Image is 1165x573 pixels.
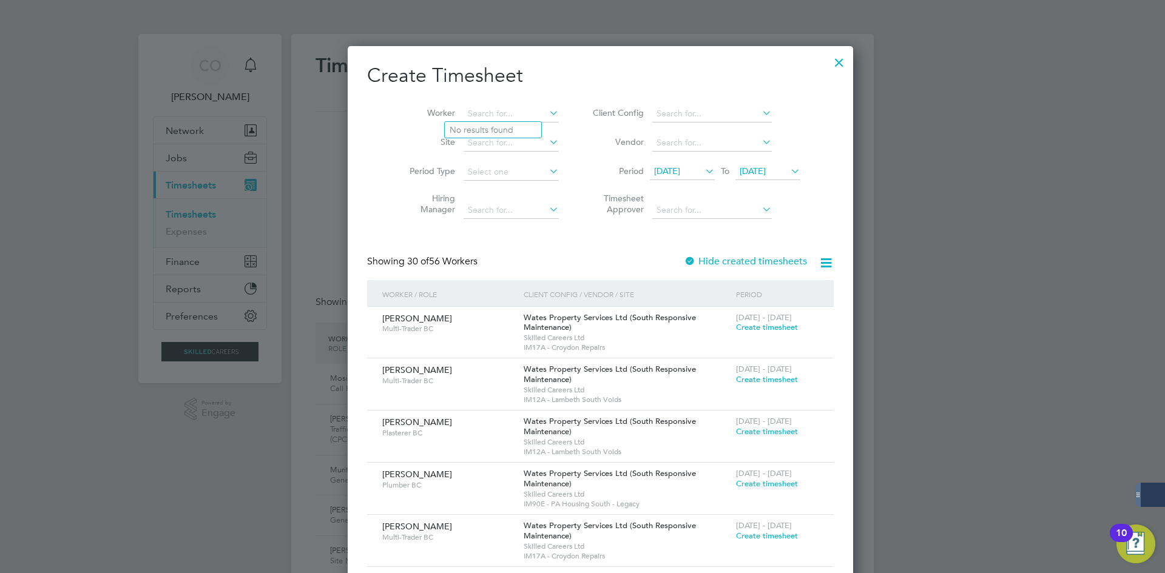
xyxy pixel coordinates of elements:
span: Create timesheet [736,426,798,437]
label: Vendor [589,136,644,147]
label: Site [400,136,455,147]
span: IM17A - Croydon Repairs [524,343,730,352]
input: Search for... [464,202,559,219]
label: Hide created timesheets [684,255,807,267]
input: Search for... [652,135,772,152]
span: [DATE] - [DATE] [736,312,792,323]
div: Worker / Role [379,280,521,308]
span: Multi-Trader BC [382,532,515,542]
input: Search for... [652,106,772,122]
span: 56 Workers [407,255,478,267]
span: Skilled Careers Ltd [524,541,730,551]
span: [DATE] - [DATE] [736,364,792,374]
input: Search for... [464,106,559,122]
span: Wates Property Services Ltd (South Responsive Maintenance) [524,312,696,333]
li: No results found [445,122,541,138]
span: [PERSON_NAME] [382,417,452,427]
span: To [717,163,733,179]
span: Multi-Trader BC [382,376,515,386]
input: Select one [464,164,559,181]
label: Hiring Manager [400,193,455,215]
span: Wates Property Services Ltd (South Responsive Maintenance) [524,364,696,384]
h2: Create Timesheet [367,63,834,89]
span: [DATE] - [DATE] [736,520,792,531]
span: IM90E - PA Housing South - Legacy [524,499,730,509]
div: 10 [1116,533,1127,549]
button: Open Resource Center, 10 new notifications [1116,524,1155,563]
span: Create timesheet [736,531,798,541]
span: Wates Property Services Ltd (South Responsive Maintenance) [524,416,696,437]
label: Period [589,166,644,176]
span: 30 of [407,255,429,267]
label: Timesheet Approver [589,193,644,215]
span: Create timesheet [736,478,798,489]
span: [DATE] - [DATE] [736,416,792,426]
span: Skilled Careers Ltd [524,333,730,343]
span: [PERSON_NAME] [382,313,452,324]
span: [DATE] [740,166,766,176]
span: Skilled Careers Ltd [524,489,730,499]
input: Search for... [464,135,559,152]
span: [PERSON_NAME] [382,364,452,375]
span: [PERSON_NAME] [382,469,452,480]
span: Wates Property Services Ltd (South Responsive Maintenance) [524,520,696,541]
label: Period Type [400,166,455,176]
label: Worker [400,107,455,118]
span: Skilled Careers Ltd [524,385,730,395]
span: [DATE] - [DATE] [736,468,792,478]
span: Create timesheet [736,374,798,384]
span: IM12A - Lambeth South Voids [524,447,730,457]
span: [DATE] [654,166,680,176]
div: Showing [367,255,480,268]
span: Wates Property Services Ltd (South Responsive Maintenance) [524,468,696,489]
span: Create timesheet [736,322,798,332]
input: Search for... [652,202,772,219]
span: Skilled Careers Ltd [524,437,730,447]
span: IM17A - Croydon Repairs [524,551,730,561]
div: Client Config / Vendor / Site [521,280,733,308]
span: [PERSON_NAME] [382,521,452,532]
span: Plumber BC [382,480,515,490]
div: Period [733,280,822,308]
span: IM12A - Lambeth South Voids [524,395,730,404]
span: Plasterer BC [382,428,515,438]
span: Multi-Trader BC [382,324,515,333]
label: Client Config [589,107,644,118]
